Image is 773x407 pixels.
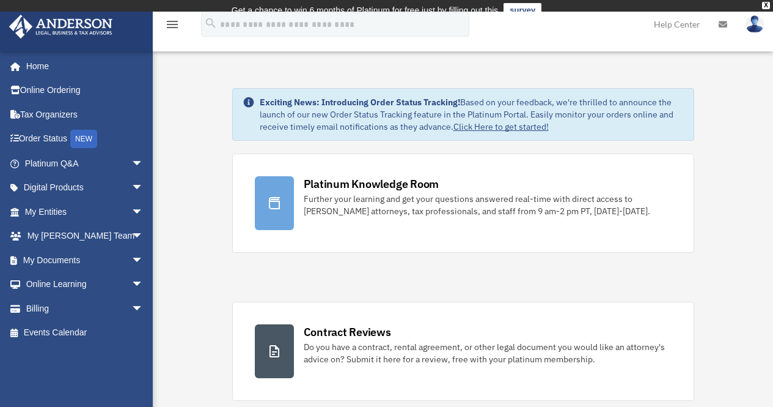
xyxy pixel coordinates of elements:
a: survey [504,3,541,18]
a: Platinum Q&Aarrow_drop_down [9,151,162,176]
div: close [762,2,770,9]
a: Home [9,54,156,78]
div: Based on your feedback, we're thrilled to announce the launch of our new Order Status Tracking fe... [260,96,684,133]
a: My Entitiesarrow_drop_down [9,200,162,224]
img: Anderson Advisors Platinum Portal [5,15,116,39]
span: arrow_drop_down [131,248,156,273]
div: Do you have a contract, rental agreement, or other legal document you would like an attorney's ad... [304,341,672,365]
div: NEW [70,130,97,148]
span: arrow_drop_down [131,296,156,321]
i: menu [165,17,180,32]
div: Contract Reviews [304,324,391,340]
div: Platinum Knowledge Room [304,176,439,192]
a: Digital Productsarrow_drop_down [9,176,162,200]
a: Order StatusNEW [9,127,162,152]
a: Events Calendar [9,321,162,345]
a: Platinum Knowledge Room Further your learning and get your questions answered real-time with dire... [232,154,694,253]
div: Get a chance to win 6 months of Platinum for free just by filling out this [232,3,499,18]
a: Billingarrow_drop_down [9,296,162,321]
span: arrow_drop_down [131,224,156,249]
img: User Pic [746,15,764,33]
a: Contract Reviews Do you have a contract, rental agreement, or other legal document you would like... [232,302,694,401]
span: arrow_drop_down [131,176,156,201]
a: My Documentsarrow_drop_down [9,248,162,272]
a: My [PERSON_NAME] Teamarrow_drop_down [9,224,162,248]
i: search [204,17,218,30]
div: Further your learning and get your questions answered real-time with direct access to [PERSON_NAM... [304,193,672,217]
span: arrow_drop_down [131,200,156,225]
a: Click Here to get started! [453,121,549,132]
a: Online Ordering [9,78,162,103]
a: Online Learningarrow_drop_down [9,272,162,297]
span: arrow_drop_down [131,151,156,176]
a: menu [165,21,180,32]
span: arrow_drop_down [131,272,156,297]
strong: Exciting News: Introducing Order Status Tracking! [260,97,460,108]
a: Tax Organizers [9,102,162,127]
